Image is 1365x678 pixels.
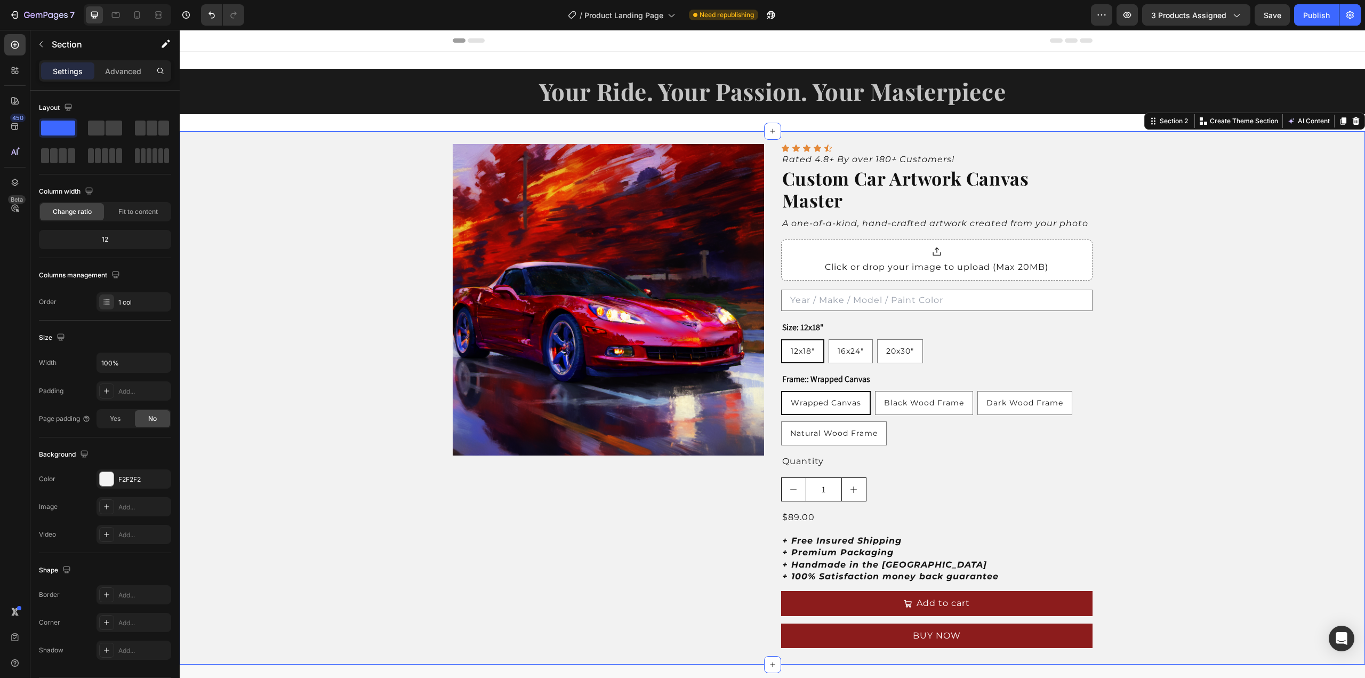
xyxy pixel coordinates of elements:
input: Auto [97,353,171,372]
p: Advanced [105,66,141,77]
div: Add to cart [737,568,790,579]
span: Product Landing Page [584,10,663,21]
legend: Frame:: Wrapped Canvas [601,342,692,357]
div: Shadow [39,645,63,655]
span: No [148,414,157,424]
div: Column width [39,185,95,199]
button: 7 [4,4,79,26]
div: Border [39,590,60,600]
span: 16x24" [658,316,684,326]
div: Quantity [601,425,913,438]
div: Padding [39,386,63,396]
span: Yes [110,414,121,424]
div: Add... [118,646,168,656]
strong: + Free Insured Shipping [603,506,722,516]
div: Undo/Redo [201,4,244,26]
div: Page padding [39,414,91,424]
div: F2F2F2 [118,475,168,484]
button: AI Content [1105,85,1152,98]
div: Add... [118,530,168,540]
div: 12 [41,232,169,247]
span: Need republishing [700,10,754,20]
button: Add to cart [601,561,913,586]
span: / [580,10,582,21]
div: 450 [10,114,26,122]
p: 7 [70,9,75,21]
div: Order [39,297,57,307]
button: 3 products assigned [1142,4,1250,26]
div: Click or drop your image to upload (Max 20MB) [645,232,869,243]
span: 3 products assigned [1151,10,1226,21]
div: Corner [39,618,60,627]
i: A one-of-a-kind, hand-crafted artwork created from your photo [603,188,909,198]
p: Section [52,38,139,51]
div: Shape [39,563,73,578]
button: decrement [602,448,626,471]
span: Wrapped Canvas [611,368,681,378]
span: Change ratio [53,207,92,217]
p: Create Theme Section [1030,86,1098,96]
button: Publish [1294,4,1339,26]
button: increment [662,448,686,471]
div: Background [39,448,91,462]
span: Dark Wood Frame [807,368,884,378]
div: Video [39,530,56,539]
i: Rated 4.8+ By over 180+ Customers! [603,124,775,134]
div: Size [39,331,67,345]
button: BUY NOW [601,594,913,618]
div: Color [39,474,55,484]
div: Beta [8,195,26,204]
span: Save [1264,11,1281,20]
div: Width [39,358,57,368]
div: Add... [118,591,168,600]
div: Open Intercom Messenger [1329,626,1354,651]
div: Add... [118,502,168,512]
span: Fit to content [118,207,158,217]
strong: + 100% Satisfaction money back guarantee [603,541,819,552]
span: 20x30" [706,316,734,326]
div: Add... [118,387,168,396]
strong: + Handmade in the [GEOGRAPHIC_DATA] [603,530,807,540]
div: Section 2 [978,86,1010,96]
div: BUY NOW [733,600,781,612]
button: Save [1255,4,1290,26]
strong: + Premium Packaging [603,517,714,528]
p: Settings [53,66,83,77]
div: Columns management [39,268,122,283]
div: 1 col [118,298,168,307]
input: quantity [626,448,662,471]
legend: Size: 12x18" [601,290,645,305]
iframe: Design area [180,30,1365,678]
span: 12x18" [611,316,635,326]
div: Add... [118,618,168,628]
span: Natural Wood Frame [611,398,698,408]
span: Black Wood Frame [704,368,784,378]
div: Publish [1303,10,1330,21]
div: $89.00 [601,481,913,494]
div: Image [39,502,58,512]
h2: Custom Car Artwork Canvas Master [601,137,913,182]
div: Layout [39,101,75,115]
input: Year / Make / Model / Paint Color [601,260,913,281]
